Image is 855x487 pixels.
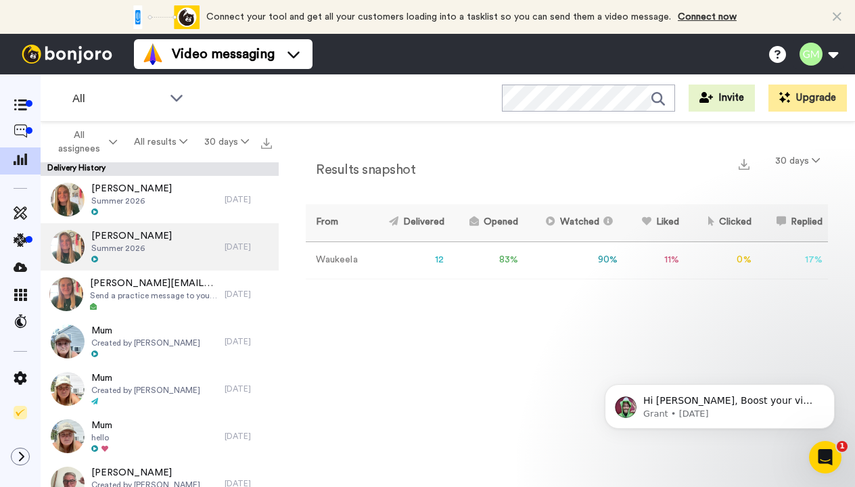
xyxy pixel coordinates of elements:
[368,204,450,241] th: Delivered
[125,5,200,29] div: animation
[51,372,85,406] img: 091045ff-91d2-4a74-a2e3-641418031059-thumb.jpg
[41,271,279,318] a: [PERSON_NAME][EMAIL_ADDRESS][DOMAIN_NAME]Send a practice message to yourself[DATE]
[91,338,200,348] span: Created by [PERSON_NAME]
[689,85,755,112] button: Invite
[91,243,172,254] span: Summer 2026
[195,130,257,154] button: 30 days
[584,356,855,450] iframe: Intercom notifications message
[90,290,218,301] span: Send a practice message to yourself
[43,123,126,161] button: All assignees
[142,43,164,65] img: vm-color.svg
[91,229,172,243] span: [PERSON_NAME]
[225,241,272,252] div: [DATE]
[450,204,524,241] th: Opened
[678,12,737,22] a: Connect now
[41,162,279,176] div: Delivery History
[91,182,172,195] span: [PERSON_NAME]
[51,325,85,358] img: ea4132c4-368e-4ef2-8de9-1ba4576bcde0-thumb.jpg
[368,241,450,279] td: 12
[91,419,112,432] span: Mum
[91,324,200,338] span: Mum
[524,241,623,279] td: 90 %
[206,12,671,22] span: Connect your tool and get all your customers loading into a tasklist so you can send them a video...
[757,204,828,241] th: Replied
[524,204,623,241] th: Watched
[767,149,828,173] button: 30 days
[450,241,524,279] td: 83 %
[809,441,841,473] iframe: Intercom live chat
[51,129,106,156] span: All assignees
[735,154,754,173] button: Export a summary of each team member’s results that match this filter now.
[261,138,272,149] img: export.svg
[306,241,368,279] td: Waukeela
[225,336,272,347] div: [DATE]
[768,85,847,112] button: Upgrade
[91,466,200,480] span: [PERSON_NAME]
[41,176,279,223] a: [PERSON_NAME]Summer 2026[DATE]
[90,277,218,290] span: [PERSON_NAME][EMAIL_ADDRESS][DOMAIN_NAME]
[225,431,272,442] div: [DATE]
[837,441,848,452] span: 1
[623,241,685,279] td: 11 %
[225,194,272,205] div: [DATE]
[623,204,685,241] th: Liked
[41,413,279,460] a: Mumhello[DATE]
[257,132,276,152] button: Export all results that match these filters now.
[685,241,756,279] td: 0 %
[126,130,196,154] button: All results
[757,241,828,279] td: 17 %
[51,230,85,264] img: bccd0a35-3702-445f-af0f-991519582c07-thumb.jpg
[51,183,85,216] img: 40e1a2ca-bbb8-4bfc-8f19-f8832cd0534c-thumb.jpg
[739,159,749,170] img: export.svg
[51,419,85,453] img: 9b448b19-ca3e-4135-98d2-986de9e25ff1-thumb.jpg
[91,195,172,206] span: Summer 2026
[306,204,368,241] th: From
[91,385,200,396] span: Created by [PERSON_NAME]
[14,406,27,419] img: Checklist.svg
[41,365,279,413] a: MumCreated by [PERSON_NAME][DATE]
[16,45,118,64] img: bj-logo-header-white.svg
[41,318,279,365] a: MumCreated by [PERSON_NAME][DATE]
[225,289,272,300] div: [DATE]
[685,204,756,241] th: Clicked
[41,223,279,271] a: [PERSON_NAME]Summer 2026[DATE]
[306,162,415,177] h2: Results snapshot
[91,432,112,443] span: hello
[225,384,272,394] div: [DATE]
[91,371,200,385] span: Mum
[72,91,163,107] span: All
[49,277,83,311] img: d68e8376-20b6-4703-950e-2374fbd6ce23-thumb.jpg
[172,45,275,64] span: Video messaging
